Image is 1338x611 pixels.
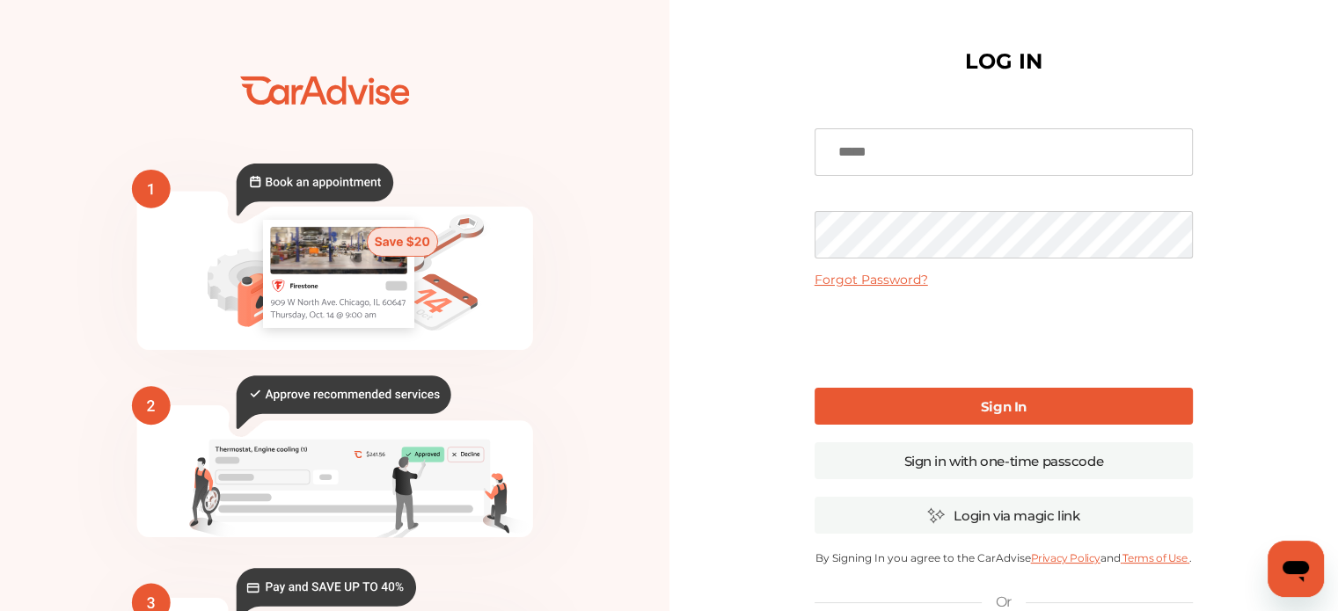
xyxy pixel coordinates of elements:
a: Privacy Policy [1030,551,1100,564]
img: magic_icon.32c66aac.svg [927,507,945,524]
a: Terms of Use [1121,551,1189,564]
a: Forgot Password? [815,272,928,287]
iframe: reCAPTCHA [870,302,1137,370]
b: Sign In [981,398,1027,415]
p: By Signing In you agree to the CarAdvise and . [815,551,1193,564]
a: Login via magic link [815,497,1193,534]
a: Sign In [815,388,1193,425]
iframe: Button to launch messaging window [1268,541,1324,597]
a: Sign in with one-time passcode [815,442,1193,479]
h1: LOG IN [965,53,1042,70]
